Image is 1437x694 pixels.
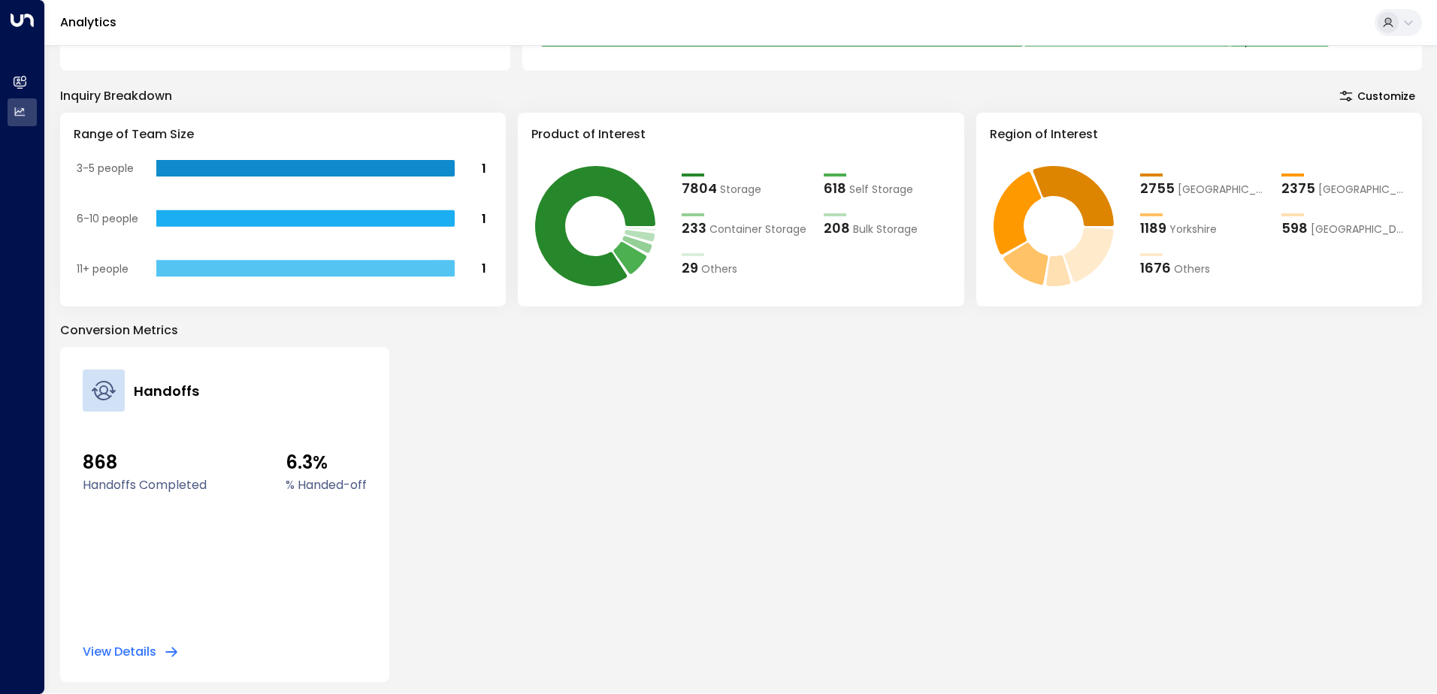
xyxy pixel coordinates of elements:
[83,476,207,494] label: Handoffs Completed
[134,381,199,401] h4: Handoffs
[682,258,698,278] div: 29
[531,125,950,143] h3: Product of Interest
[1311,222,1408,237] span: Shropshire
[682,178,717,198] div: 7804
[709,222,806,237] span: Container Storage
[83,644,179,659] button: View Details
[1281,178,1315,198] div: 2375
[77,261,129,276] tspan: 11+ people
[1140,218,1166,238] div: 1189
[1140,258,1267,278] div: 1676Others
[849,182,913,198] span: Self Storage
[682,178,809,198] div: 7804Storage
[1318,182,1408,198] span: Birmingham
[682,258,809,278] div: 29Others
[60,87,172,105] div: Inquiry Breakdown
[77,211,138,226] tspan: 6-10 people
[682,218,809,238] div: 233Container Storage
[824,178,951,198] div: 618Self Storage
[482,160,486,177] tspan: 1
[990,125,1408,143] h3: Region of Interest
[83,449,207,476] span: 868
[482,260,486,277] tspan: 1
[701,261,737,277] span: Others
[1281,218,1308,238] div: 598
[77,161,134,176] tspan: 3-5 people
[1169,222,1217,237] span: Yorkshire
[60,321,1422,339] p: Conversion Metrics
[1140,178,1267,198] div: 2755London
[1333,86,1422,107] button: Customize
[824,218,951,238] div: 208Bulk Storage
[1281,218,1408,238] div: 598Shropshire
[824,218,850,238] div: 208
[824,178,846,198] div: 618
[1236,35,1324,50] tspan: 10,330 Outbound
[720,182,761,198] span: Storage
[286,449,367,476] span: 6.3%
[74,125,492,143] h3: Range of Team Size
[1174,261,1210,277] span: Others
[853,222,918,237] span: Bulk Storage
[1140,258,1171,278] div: 1676
[1140,218,1267,238] div: 1189Yorkshire
[1178,182,1267,198] span: London
[482,210,486,228] tspan: 1
[682,218,706,238] div: 233
[1140,178,1175,198] div: 2755
[286,476,367,494] label: % Handed-off
[1281,178,1408,198] div: 2375Birmingham
[60,14,116,31] a: Analytics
